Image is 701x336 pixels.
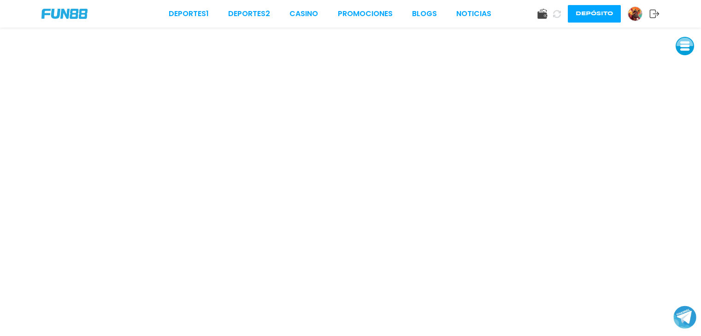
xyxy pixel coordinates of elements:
[169,8,209,19] a: Deportes1
[568,5,621,23] button: Depósito
[412,8,437,19] a: BLOGS
[456,8,491,19] a: NOTICIAS
[673,305,696,329] button: Join telegram channel
[628,7,642,21] img: Avatar
[338,8,393,19] a: Promociones
[41,9,88,19] img: Company Logo
[228,8,270,19] a: Deportes2
[289,8,318,19] a: CASINO
[628,6,649,21] a: Avatar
